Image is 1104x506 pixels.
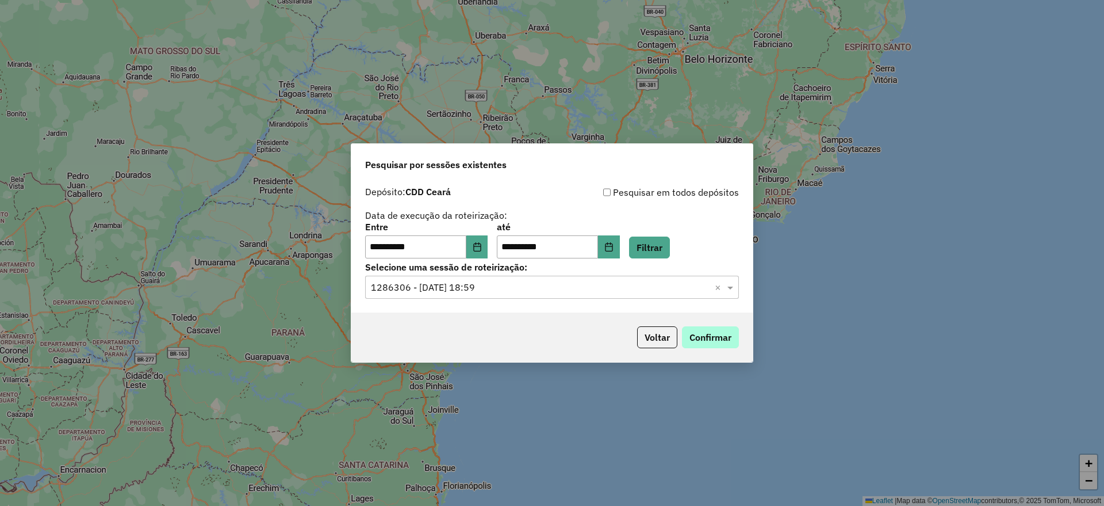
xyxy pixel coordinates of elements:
label: Data de execução da roteirização: [365,208,507,222]
span: Clear all [715,280,724,294]
div: Pesquisar em todos depósitos [552,185,739,199]
label: Depósito: [365,185,451,199]
label: Selecione uma sessão de roteirização: [365,260,739,274]
span: Pesquisar por sessões existentes [365,158,507,172]
label: Entre [365,220,488,234]
button: Voltar [637,326,677,348]
button: Choose Date [466,235,488,258]
strong: CDD Ceará [405,186,451,197]
button: Confirmar [682,326,739,348]
label: até [497,220,619,234]
button: Choose Date [598,235,620,258]
button: Filtrar [629,237,670,258]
